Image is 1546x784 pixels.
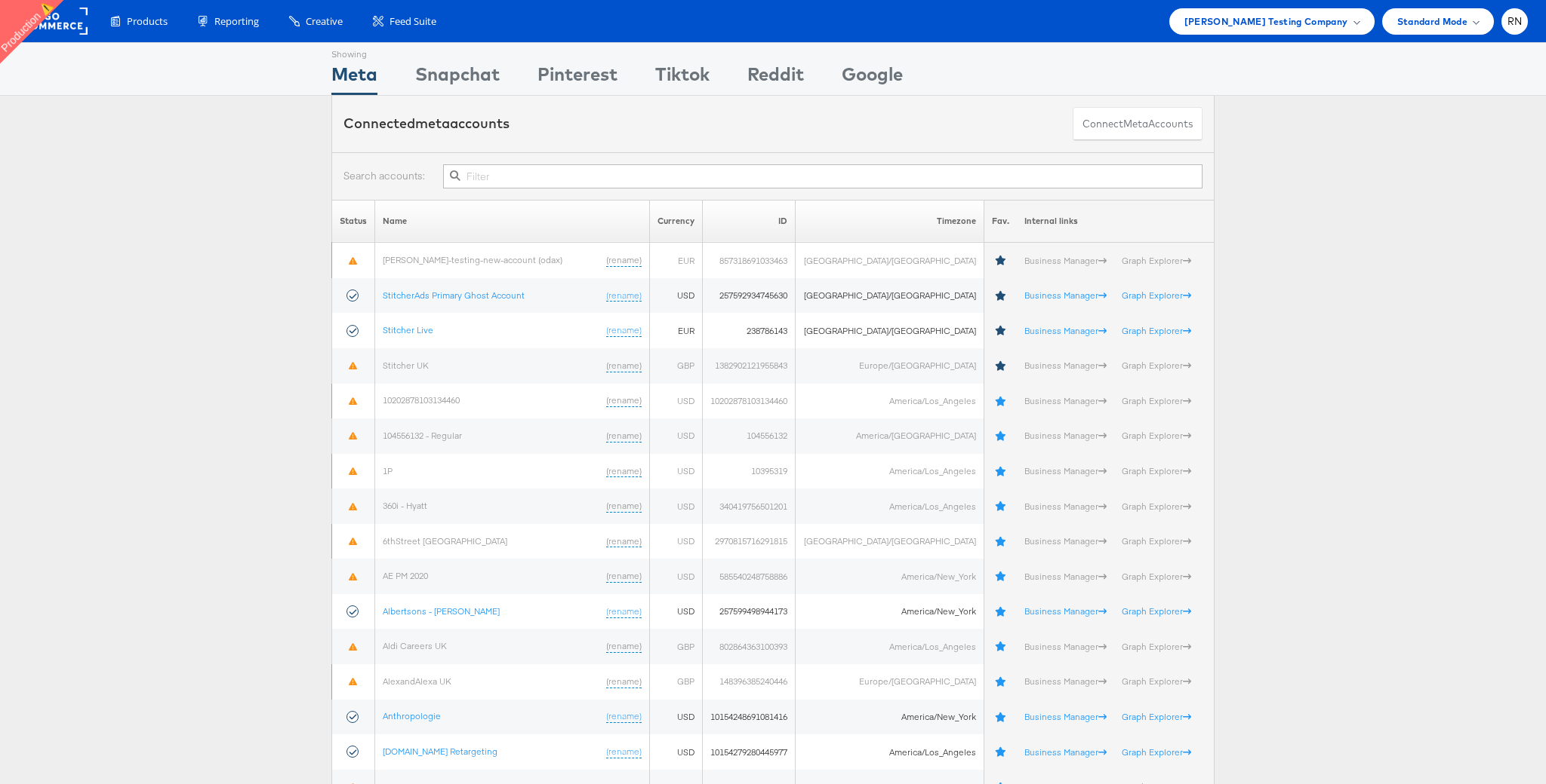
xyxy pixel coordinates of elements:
div: Pinterest [537,61,617,95]
div: Google [842,61,903,95]
td: [GEOGRAPHIC_DATA]/[GEOGRAPHIC_DATA] [796,243,984,278]
a: Business Manager [1024,535,1107,547]
td: America/Los_Angeles [796,629,984,664]
td: USD [650,418,703,454]
a: Graph Explorer [1122,325,1191,336]
td: USD [650,454,703,489]
td: GBP [650,664,703,700]
a: 360i - Hyatt [383,500,427,511]
span: Creative [306,14,343,29]
a: Business Manager [1024,711,1107,722]
a: 104556132 - Regular [383,430,462,441]
a: Graph Explorer [1122,289,1191,301]
td: America/New_York [796,700,984,735]
a: [PERSON_NAME]-testing-new-account (odax) [383,254,562,265]
a: Business Manager [1024,360,1107,371]
a: Graph Explorer [1122,675,1191,687]
div: Tiktok [655,61,710,95]
a: Business Manager [1024,395,1107,406]
td: 257592934745630 [703,278,796,314]
a: Business Manager [1024,501,1107,512]
td: 257599498944173 [703,594,796,629]
span: RN [1508,17,1523,26]
td: Europe/[GEOGRAPHIC_DATA] [796,664,984,700]
td: USD [650,278,703,314]
input: Filter [443,164,1203,188]
td: 148396385240446 [703,664,796,700]
td: America/Los_Angeles [796,454,984,489]
a: Graph Explorer [1122,465,1191,476]
a: 1P [383,465,393,476]
a: 6thStreet [GEOGRAPHIC_DATA] [383,535,507,547]
a: Graph Explorer [1122,255,1191,266]
a: Graph Explorer [1122,605,1191,617]
td: 10154248691081416 [703,700,796,735]
a: (rename) [606,605,642,618]
td: 1382902121955843 [703,348,796,384]
td: [GEOGRAPHIC_DATA]/[GEOGRAPHIC_DATA] [796,313,984,348]
a: Business Manager [1024,675,1107,687]
a: StitcherAds Primary Ghost Account [383,289,525,301]
a: Business Manager [1024,325,1107,336]
td: GBP [650,629,703,664]
a: Business Manager [1024,465,1107,476]
a: (rename) [606,640,642,653]
td: 857318691033463 [703,243,796,278]
td: 104556132 [703,418,796,454]
td: USD [650,384,703,419]
td: 802864363100393 [703,629,796,664]
button: ConnectmetaAccounts [1073,107,1203,141]
a: Business Manager [1024,641,1107,652]
a: (rename) [606,746,642,758]
a: Graph Explorer [1122,711,1191,722]
a: (rename) [606,394,642,407]
a: Albertsons - [PERSON_NAME] [383,605,500,617]
td: USD [650,700,703,735]
a: (rename) [606,254,642,267]
a: Anthropologie [383,710,441,721]
a: (rename) [606,360,642,372]
td: 585540248758886 [703,559,796,594]
td: 2970815716291815 [703,524,796,559]
a: Graph Explorer [1122,535,1191,547]
a: Business Manager [1024,746,1107,758]
td: GBP [650,348,703,384]
td: EUR [650,243,703,278]
span: Reporting [214,14,259,29]
td: 340419756501201 [703,488,796,524]
a: (rename) [606,500,642,513]
th: ID [703,200,796,243]
td: USD [650,488,703,524]
a: (rename) [606,570,642,583]
a: Business Manager [1024,430,1107,441]
a: (rename) [606,289,642,302]
a: (rename) [606,324,642,337]
a: Graph Explorer [1122,641,1191,652]
a: Graph Explorer [1122,360,1191,371]
span: meta [1123,117,1148,131]
a: AlexandAlexa UK [383,675,451,687]
a: Aldi Careers UK [383,640,447,651]
td: America/Los_Angeles [796,734,984,770]
div: Reddit [747,61,804,95]
td: EUR [650,313,703,348]
td: America/Los_Angeles [796,384,984,419]
td: [GEOGRAPHIC_DATA]/[GEOGRAPHIC_DATA] [796,278,984,314]
td: America/[GEOGRAPHIC_DATA] [796,418,984,454]
a: 10202878103134460 [383,394,460,406]
a: Stitcher Live [383,324,433,335]
td: USD [650,594,703,629]
span: Products [127,14,168,29]
td: USD [650,524,703,559]
a: Business Manager [1024,605,1107,617]
a: Graph Explorer [1122,395,1191,406]
div: Meta [331,61,377,95]
span: meta [415,115,450,132]
th: Timezone [796,200,984,243]
td: 10395319 [703,454,796,489]
a: Business Manager [1024,571,1107,582]
a: Graph Explorer [1122,746,1191,758]
td: USD [650,734,703,770]
td: USD [650,559,703,594]
div: Snapchat [415,61,500,95]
